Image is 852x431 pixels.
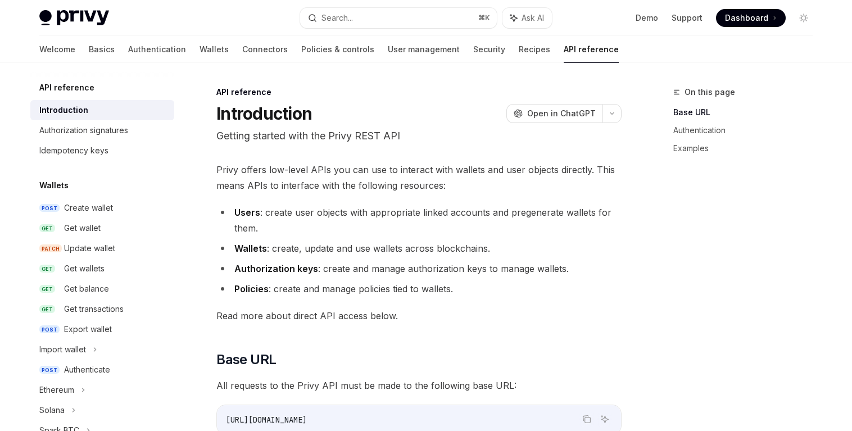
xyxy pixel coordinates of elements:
a: GETGet balance [30,279,174,299]
a: Security [473,36,505,63]
a: Authentication [673,121,822,139]
div: Get balance [64,282,109,296]
div: Get transactions [64,302,124,316]
strong: Policies [234,283,269,294]
a: Welcome [39,36,75,63]
a: Demo [636,12,658,24]
a: Support [672,12,703,24]
span: Ask AI [522,12,544,24]
li: : create and manage authorization keys to manage wallets. [216,261,622,276]
span: GET [39,224,55,233]
button: Ask AI [597,412,612,427]
a: POSTAuthenticate [30,360,174,380]
span: ⌘ K [478,13,490,22]
span: Base URL [216,351,276,369]
a: Dashboard [716,9,786,27]
div: Ethereum [39,383,74,397]
span: Read more about direct API access below. [216,308,622,324]
h5: API reference [39,81,94,94]
a: Connectors [242,36,288,63]
div: Create wallet [64,201,113,215]
li: : create and manage policies tied to wallets. [216,281,622,297]
a: POSTCreate wallet [30,198,174,218]
div: Update wallet [64,242,115,255]
h1: Introduction [216,103,312,124]
li: : create, update and use wallets across blockchains. [216,241,622,256]
strong: Users [234,207,260,218]
a: API reference [564,36,619,63]
strong: Wallets [234,243,267,254]
div: Introduction [39,103,88,117]
a: Base URL [673,103,822,121]
a: Authentication [128,36,186,63]
span: Open in ChatGPT [527,108,596,119]
a: Wallets [200,36,229,63]
span: GET [39,265,55,273]
div: Get wallets [64,262,105,275]
img: light logo [39,10,109,26]
span: GET [39,285,55,293]
h5: Wallets [39,179,69,192]
span: POST [39,204,60,212]
div: Get wallet [64,221,101,235]
button: Ask AI [502,8,552,28]
a: GETGet wallets [30,258,174,279]
div: Solana [39,403,65,417]
div: API reference [216,87,622,98]
div: Import wallet [39,343,86,356]
button: Search...⌘K [300,8,497,28]
a: Policies & controls [301,36,374,63]
button: Open in ChatGPT [506,104,602,123]
span: On this page [685,85,735,99]
span: PATCH [39,244,62,253]
strong: Authorization keys [234,263,318,274]
span: [URL][DOMAIN_NAME] [226,415,307,425]
div: Export wallet [64,323,112,336]
span: Privy offers low-level APIs you can use to interact with wallets and user objects directly. This ... [216,162,622,193]
a: Recipes [519,36,550,63]
span: Dashboard [725,12,768,24]
span: POST [39,325,60,334]
a: Basics [89,36,115,63]
a: User management [388,36,460,63]
li: : create user objects with appropriate linked accounts and pregenerate wallets for them. [216,205,622,236]
a: Examples [673,139,822,157]
a: Authorization signatures [30,120,174,140]
span: POST [39,366,60,374]
a: GETGet wallet [30,218,174,238]
a: PATCHUpdate wallet [30,238,174,258]
button: Toggle dark mode [795,9,813,27]
a: GETGet transactions [30,299,174,319]
button: Copy the contents from the code block [579,412,594,427]
a: Idempotency keys [30,140,174,161]
p: Getting started with the Privy REST API [216,128,622,144]
span: GET [39,305,55,314]
div: Authenticate [64,363,110,376]
span: All requests to the Privy API must be made to the following base URL: [216,378,622,393]
a: Introduction [30,100,174,120]
a: POSTExport wallet [30,319,174,339]
div: Authorization signatures [39,124,128,137]
div: Search... [321,11,353,25]
div: Idempotency keys [39,144,108,157]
